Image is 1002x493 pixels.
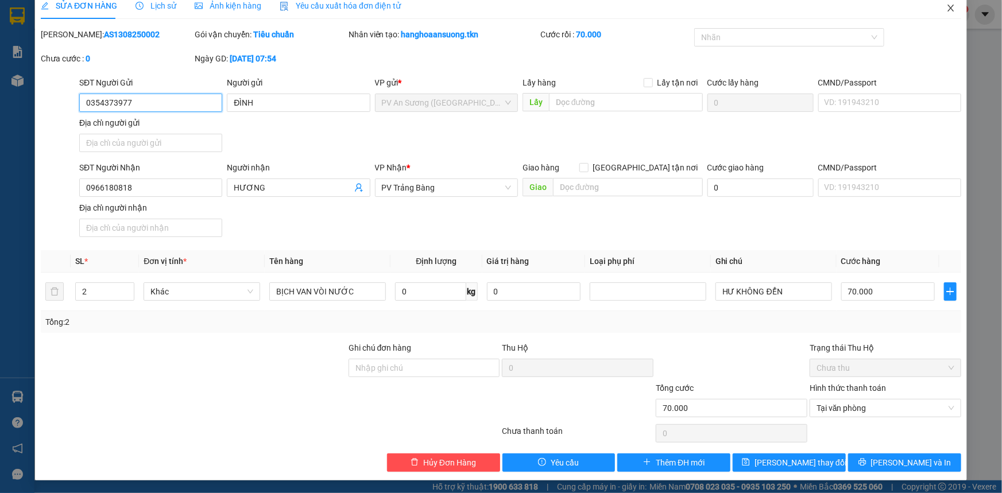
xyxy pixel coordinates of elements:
[733,453,846,472] button: save[PERSON_NAME] thay đổi
[195,52,346,65] div: Ngày GD:
[75,257,84,266] span: SL
[382,179,511,196] span: PV Trảng Bàng
[411,458,419,467] span: delete
[41,28,192,41] div: [PERSON_NAME]:
[617,453,730,472] button: plusThêm ĐH mới
[79,76,222,89] div: SĐT Người Gửi
[707,163,764,172] label: Cước giao hàng
[742,458,750,467] span: save
[656,383,694,393] span: Tổng cước
[382,94,511,111] span: PV An Sương (Hàng Hóa)
[715,282,832,301] input: Ghi Chú
[375,76,518,89] div: VP gửi
[589,161,703,174] span: [GEOGRAPHIC_DATA] tận nơi
[553,178,703,196] input: Dọc đường
[79,134,222,152] input: Địa chỉ của người gửi
[45,316,387,328] div: Tổng: 2
[755,456,846,469] span: [PERSON_NAME] thay đổi
[501,425,655,445] div: Chưa thanh toán
[707,78,759,87] label: Cước lấy hàng
[818,76,961,89] div: CMND/Passport
[79,161,222,174] div: SĐT Người Nhận
[227,161,370,174] div: Người nhận
[349,359,500,377] input: Ghi chú đơn hàng
[944,282,957,301] button: plus
[86,54,90,63] b: 0
[487,257,529,266] span: Giá trị hàng
[643,458,651,467] span: plus
[354,183,363,192] span: user-add
[280,2,289,11] img: icon
[466,282,478,301] span: kg
[540,28,692,41] div: Cước rồi :
[502,343,528,352] span: Thu Hộ
[45,282,64,301] button: delete
[817,399,954,417] span: Tại văn phòng
[144,257,187,266] span: Đơn vị tính
[523,93,549,111] span: Lấy
[653,76,703,89] span: Lấy tận nơi
[79,201,222,214] div: Địa chỉ người nhận
[551,456,579,469] span: Yêu cầu
[523,178,553,196] span: Giao
[269,282,386,301] input: VD: Bàn, Ghế
[269,257,303,266] span: Tên hàng
[711,250,837,273] th: Ghi chú
[585,250,711,273] th: Loại phụ phí
[549,93,703,111] input: Dọc đường
[349,28,539,41] div: Nhân viên tạo:
[401,30,479,39] b: hanghoaansuong.tkn
[523,78,556,87] span: Lấy hàng
[502,453,616,472] button: exclamation-circleYêu cầu
[387,453,500,472] button: deleteHủy Đơn Hàng
[858,458,866,467] span: printer
[810,383,886,393] label: Hình thức thanh toán
[280,1,401,10] span: Yêu cầu xuất hóa đơn điện tử
[375,163,407,172] span: VP Nhận
[576,30,601,39] b: 70.000
[79,219,222,237] input: Địa chỉ của người nhận
[656,456,705,469] span: Thêm ĐH mới
[150,283,253,300] span: Khác
[195,2,203,10] span: picture
[195,1,261,10] span: Ảnh kiện hàng
[707,178,814,197] input: Cước giao hàng
[871,456,951,469] span: [PERSON_NAME] và In
[136,2,144,10] span: clock-circle
[423,456,476,469] span: Hủy Đơn Hàng
[848,453,961,472] button: printer[PERSON_NAME] và In
[41,1,117,10] span: SỬA ĐƠN HÀNG
[41,2,49,10] span: edit
[104,30,160,39] b: AS1308250002
[195,28,346,41] div: Gói vận chuyển:
[416,257,456,266] span: Định lượng
[523,163,559,172] span: Giao hàng
[136,1,176,10] span: Lịch sử
[707,94,814,112] input: Cước lấy hàng
[538,458,546,467] span: exclamation-circle
[810,341,961,354] div: Trạng thái Thu Hộ
[349,343,412,352] label: Ghi chú đơn hàng
[41,52,192,65] div: Chưa cước :
[841,257,881,266] span: Cước hàng
[945,287,956,296] span: plus
[253,30,294,39] b: Tiêu chuẩn
[230,54,276,63] b: [DATE] 07:54
[79,117,222,129] div: Địa chỉ người gửi
[818,161,961,174] div: CMND/Passport
[817,359,954,376] span: Chưa thu
[227,76,370,89] div: Người gửi
[946,3,955,13] span: close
